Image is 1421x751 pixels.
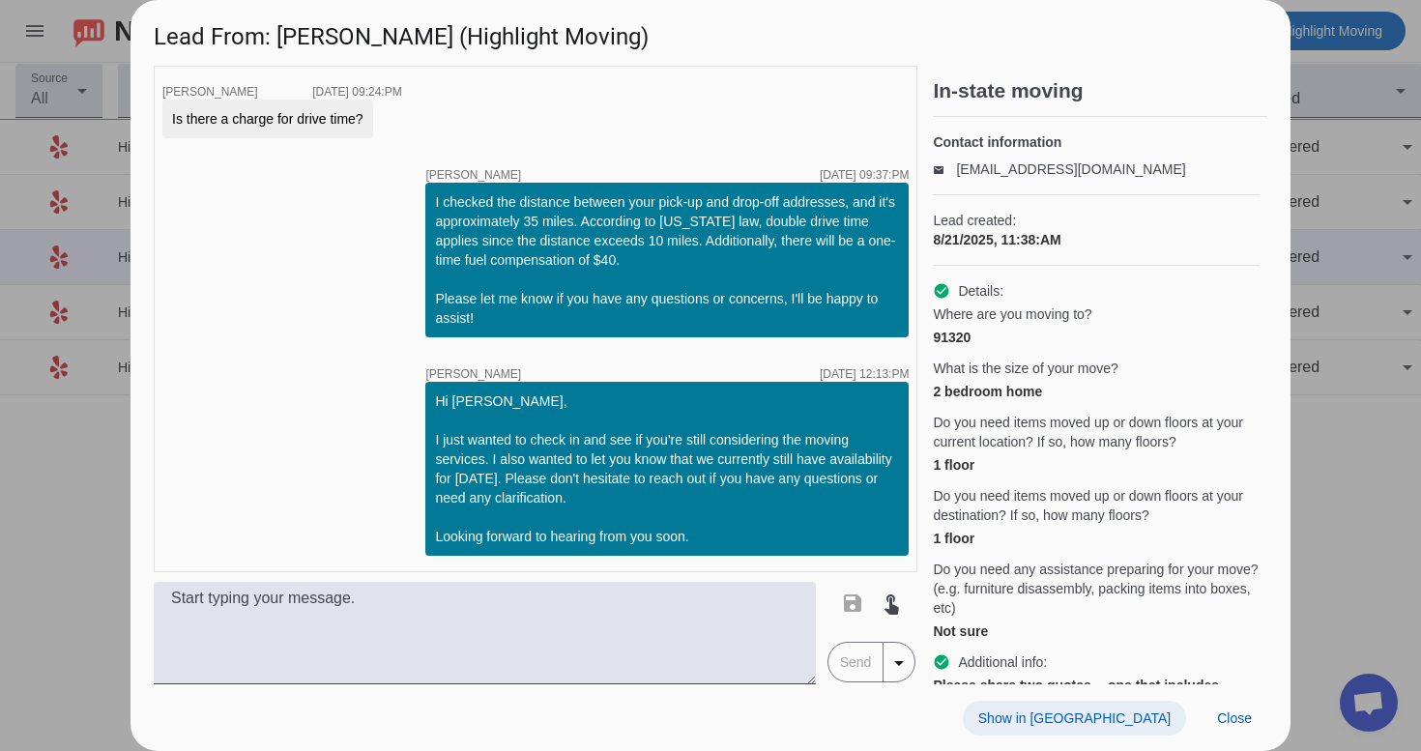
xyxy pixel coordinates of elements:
[933,621,1260,641] div: Not sure
[978,710,1171,726] span: Show in [GEOGRAPHIC_DATA]
[435,391,899,546] div: Hi [PERSON_NAME], I just wanted to check in and see if you're still considering the moving servic...
[933,413,1260,451] span: Do you need items moved up or down floors at your current location? If so, how many floors?
[887,651,911,675] mat-icon: arrow_drop_down
[172,109,363,129] div: Is there a charge for drive time?
[880,592,903,615] mat-icon: touch_app
[820,368,909,380] div: [DATE] 12:13:PM
[933,282,950,300] mat-icon: check_circle
[933,328,1260,347] div: 91320
[820,169,909,181] div: [DATE] 09:37:PM
[963,701,1186,736] button: Show in [GEOGRAPHIC_DATA]
[435,192,899,328] div: I checked the distance between your pick-up and drop-off addresses, and it's approximately 35 mil...
[933,486,1260,525] span: Do you need items moved up or down floors at your destination? If so, how many floors?
[958,281,1003,301] span: Details:
[933,230,1260,249] div: 8/21/2025, 11:38:AM
[425,169,521,181] span: [PERSON_NAME]
[933,529,1260,548] div: 1 floor
[933,560,1260,618] span: Do you need any assistance preparing for your move? (e.g. furniture disassembly, packing items in...
[933,676,1260,714] div: Please share two quotes -- one that includes packing and one without packing
[958,652,1047,672] span: Additional info:
[933,164,956,174] mat-icon: email
[933,211,1260,230] span: Lead created:
[312,86,401,98] div: [DATE] 09:24:PM
[933,455,1260,475] div: 1 floor
[933,359,1117,378] span: What is the size of your move?
[933,132,1260,152] h4: Contact information
[933,81,1267,101] h2: In-state moving
[933,653,950,671] mat-icon: check_circle
[162,85,258,99] span: [PERSON_NAME]
[933,382,1260,401] div: 2 bedroom home
[1202,701,1267,736] button: Close
[1217,710,1252,726] span: Close
[933,304,1091,324] span: Where are you moving to?
[956,161,1185,177] a: [EMAIL_ADDRESS][DOMAIN_NAME]
[425,368,521,380] span: [PERSON_NAME]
